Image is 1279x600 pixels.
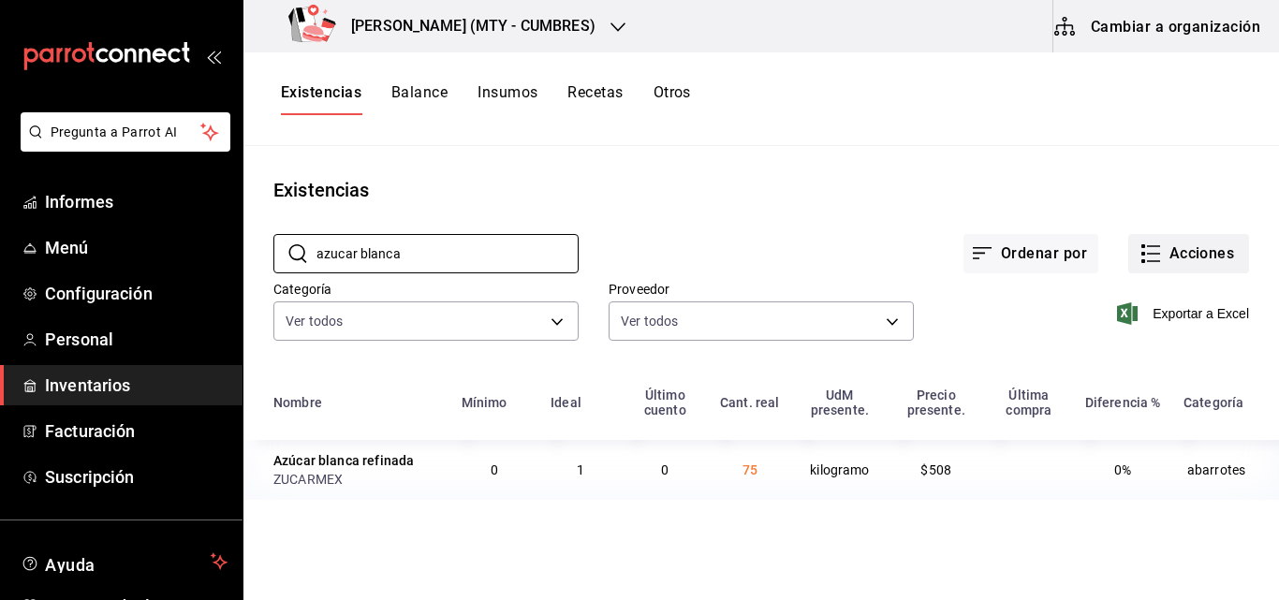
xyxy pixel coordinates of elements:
[742,462,757,477] font: 75
[907,388,965,417] font: Precio presente.
[1114,462,1131,477] font: 0%
[45,421,135,441] font: Facturación
[45,375,130,395] font: Inventarios
[273,281,331,296] font: Categoría
[51,124,178,139] font: Pregunta a Parrot AI
[491,462,498,477] font: 0
[351,17,595,35] font: [PERSON_NAME] (MTY - CUMBRES)
[644,388,686,417] font: Último cuento
[45,329,113,349] font: Personal
[273,395,322,410] font: Nombre
[920,462,951,477] font: $508
[206,49,221,64] button: abrir_cajón_menú
[609,281,669,296] font: Proveedor
[1128,234,1249,273] button: Acciones
[478,83,537,101] font: Insumos
[45,467,134,487] font: Suscripción
[1001,244,1087,262] font: Ordenar por
[391,83,448,101] font: Balance
[720,395,780,410] font: Cant. real
[567,83,623,101] font: Recetas
[963,234,1098,273] button: Ordenar por
[316,235,579,272] input: Buscar nombre de insumo
[1153,306,1249,321] font: Exportar a Excel
[273,453,414,468] font: Azúcar blanca refinada
[661,462,669,477] font: 0
[811,388,869,417] font: UdM presente.
[13,136,230,155] a: Pregunta a Parrot AI
[1187,463,1245,478] font: abarrotes
[273,472,343,487] font: ZUCARMEX
[1085,395,1161,410] font: Diferencia %
[281,83,361,101] font: Existencias
[654,83,691,101] font: Otros
[1006,388,1051,417] font: Última compra
[1169,244,1235,262] font: Acciones
[21,112,230,152] button: Pregunta a Parrot AI
[45,555,96,575] font: Ayuda
[551,395,581,410] font: Ideal
[45,192,113,212] font: Informes
[462,395,507,410] font: Mínimo
[45,238,89,257] font: Menú
[1121,302,1249,325] button: Exportar a Excel
[281,82,691,115] div: pestañas de navegación
[577,462,584,477] font: 1
[273,179,369,201] font: Existencias
[621,314,678,329] font: Ver todos
[1183,395,1243,410] font: Categoría
[286,314,343,329] font: Ver todos
[810,463,869,478] font: kilogramo
[45,284,153,303] font: Configuración
[1091,17,1260,35] font: Cambiar a organización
